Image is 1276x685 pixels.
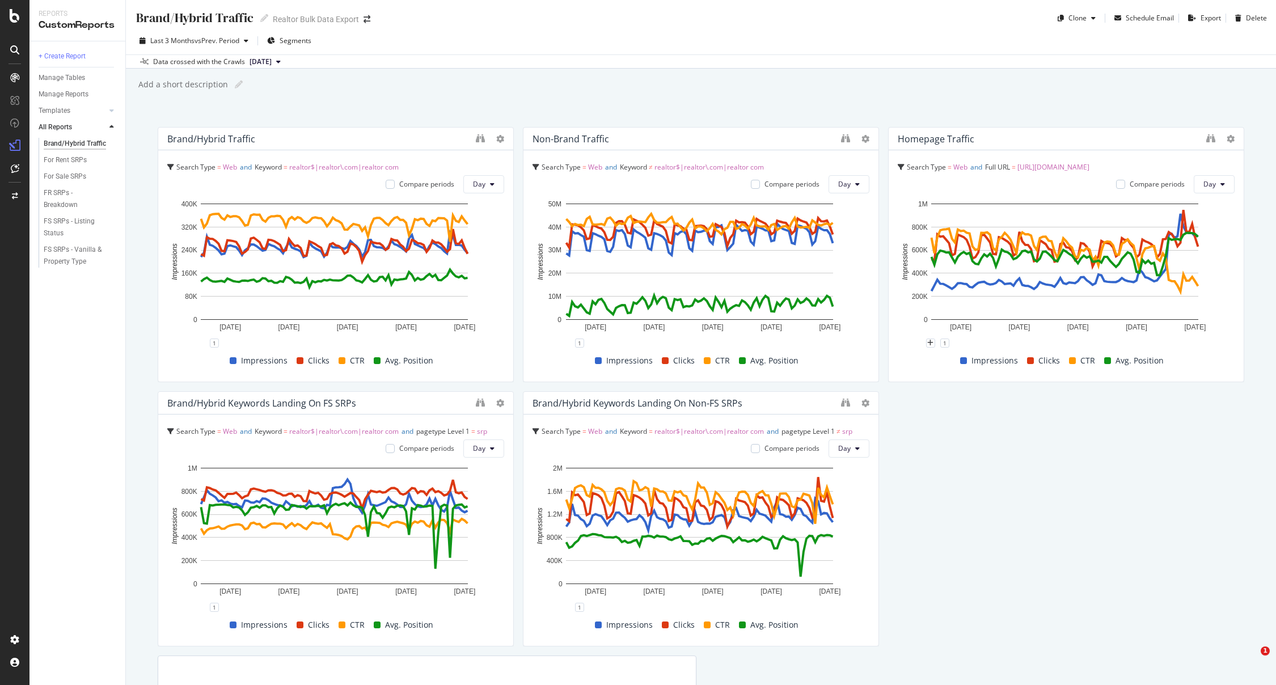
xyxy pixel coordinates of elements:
[39,19,116,32] div: CustomReports
[767,426,779,436] span: and
[1246,13,1267,23] div: Delete
[649,426,653,436] span: =
[673,354,695,367] span: Clicks
[924,316,928,324] text: 0
[907,162,946,172] span: Search Type
[888,127,1244,382] div: Homepage TrafficSearch Type = WebandFull URL = [URL][DOMAIN_NAME]Compare periodsDayA chart.1Impre...
[559,580,563,588] text: 0
[153,57,245,67] div: Data crossed with the Crawls
[715,354,730,367] span: CTR
[1206,134,1215,143] div: binoculars
[764,179,819,189] div: Compare periods
[308,354,329,367] span: Clicks
[842,426,852,436] span: srp
[235,81,243,88] i: Edit report name
[263,32,316,50] button: Segments
[181,488,197,496] text: 800K
[950,323,971,331] text: [DATE]
[536,243,544,280] text: Impressions
[395,587,417,595] text: [DATE]
[548,293,561,301] text: 10M
[548,246,561,254] text: 30M
[181,223,197,231] text: 320K
[181,269,197,277] text: 160K
[44,215,107,239] div: FS SRPs - Listing Status
[273,14,359,25] div: Realtor Bulk Data Export
[44,171,117,183] a: For Sale SRPs
[1203,179,1216,189] span: Day
[463,439,504,458] button: Day
[1261,646,1270,656] span: 1
[223,162,237,172] span: Web
[135,32,253,50] button: Last 3 MonthsvsPrev. Period
[1126,13,1174,23] div: Schedule Email
[542,426,581,436] span: Search Type
[188,464,197,472] text: 1M
[39,50,117,62] a: + Create Report
[912,223,928,231] text: 800K
[217,162,221,172] span: =
[971,354,1018,367] span: Impressions
[585,587,606,595] text: [DATE]
[940,339,949,348] div: 1
[1231,9,1267,27] button: Delete
[548,223,561,231] text: 40M
[1067,323,1089,331] text: [DATE]
[649,162,653,172] span: ≠
[171,243,179,280] text: Impressions
[1184,9,1221,27] button: Export
[416,426,470,436] span: pagetype Level 1
[620,426,647,436] span: Keyword
[620,162,647,172] span: Keyword
[167,462,501,607] svg: A chart.
[473,179,485,189] span: Day
[39,105,106,117] a: Templates
[245,55,285,69] button: [DATE]
[985,162,1010,172] span: Full URL
[44,171,86,183] div: For Sale SRPs
[575,339,584,348] div: 1
[284,426,288,436] span: =
[44,187,117,211] a: FR SRPs - Breakdown
[918,200,928,208] text: 1M
[337,587,358,595] text: [DATE]
[399,443,454,453] div: Compare periods
[219,323,241,331] text: [DATE]
[337,323,358,331] text: [DATE]
[176,162,216,172] span: Search Type
[953,162,967,172] span: Web
[547,488,563,496] text: 1.6M
[219,587,241,595] text: [DATE]
[606,618,653,632] span: Impressions
[284,162,288,172] span: =
[250,57,272,67] span: 2025 Jan. 17th
[181,557,197,565] text: 200K
[210,603,219,612] div: 1
[841,134,850,143] div: binoculars
[948,162,952,172] span: =
[901,243,909,280] text: Impressions
[39,88,88,100] div: Manage Reports
[1110,9,1174,27] button: Schedule Email
[158,127,514,382] div: Brand/Hybrid trafficSearch Type = WebandKeyword = realtor$|realtor\.com|realtor comCompare period...
[644,323,665,331] text: [DATE]
[533,462,867,607] svg: A chart.
[135,9,253,27] div: Brand/Hybrid Traffic
[912,269,928,277] text: 400K
[533,133,609,145] div: Non-Brand Traffic
[241,618,288,632] span: Impressions
[760,323,782,331] text: [DATE]
[533,198,867,343] svg: A chart.
[841,398,850,407] div: binoculars
[548,200,561,208] text: 50M
[181,510,197,518] text: 600K
[308,618,329,632] span: Clicks
[185,293,197,301] text: 80K
[1038,354,1060,367] span: Clicks
[44,138,106,150] div: Brand/Hybrid Traffic
[702,587,724,595] text: [DATE]
[193,316,197,324] text: 0
[912,293,928,301] text: 200K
